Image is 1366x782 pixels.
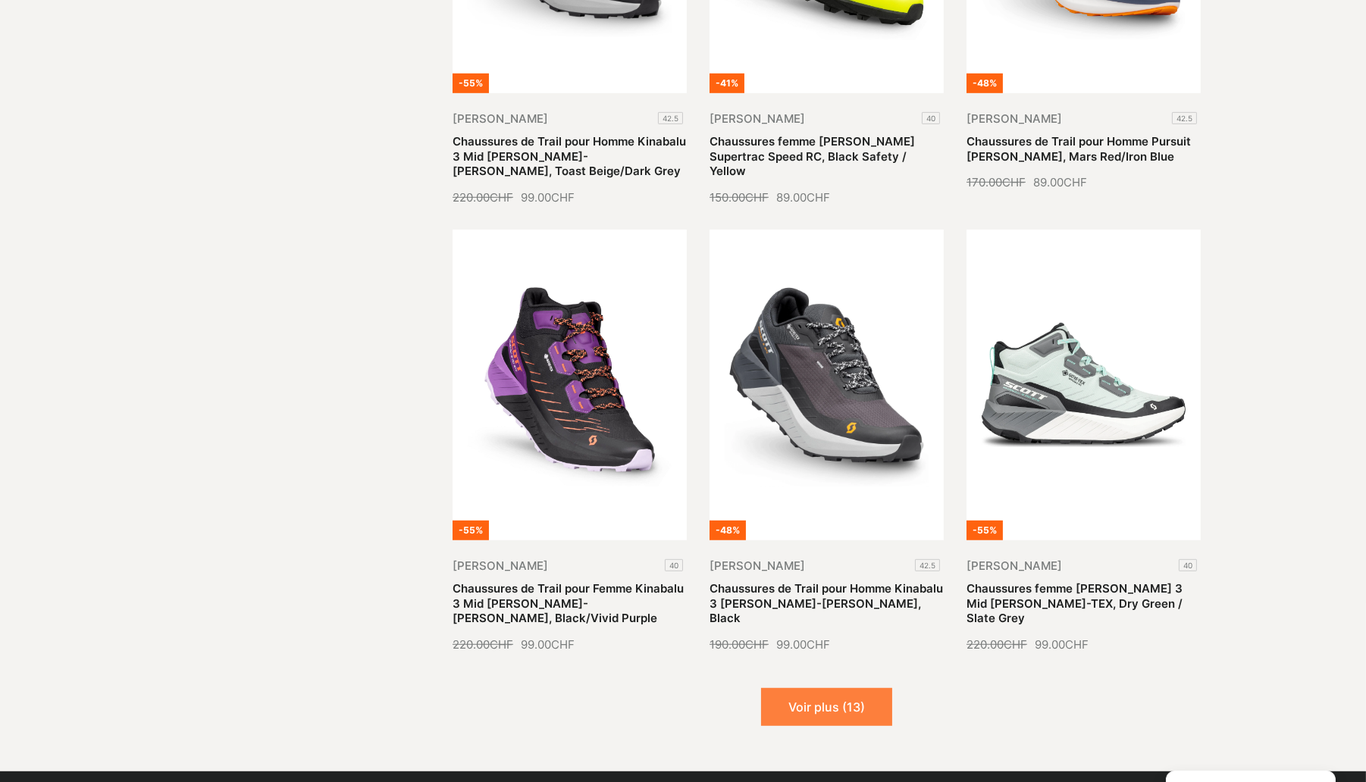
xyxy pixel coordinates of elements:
a: Chaussures femme [PERSON_NAME] Supertrac Speed RC, Black Safety / Yellow [710,134,915,178]
a: Chaussures de Trail pour Homme Kinabalu 3 Mid [PERSON_NAME]-[PERSON_NAME], Toast Beige/Dark Grey [453,134,686,178]
a: Chaussures de Trail pour Homme Pursuit [PERSON_NAME], Mars Red/Iron Blue [967,134,1191,164]
a: Chaussures de Trail pour Homme Kinabalu 3 [PERSON_NAME]-[PERSON_NAME], Black [710,581,943,625]
a: Chaussures femme [PERSON_NAME] 3 Mid [PERSON_NAME]-TEX, Dry Green / Slate Grey [967,581,1183,625]
a: Chaussures de Trail pour Femme Kinabalu 3 Mid [PERSON_NAME]-[PERSON_NAME], Black/Vivid Purple [453,581,684,625]
button: Voir plus (13) [761,688,892,726]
